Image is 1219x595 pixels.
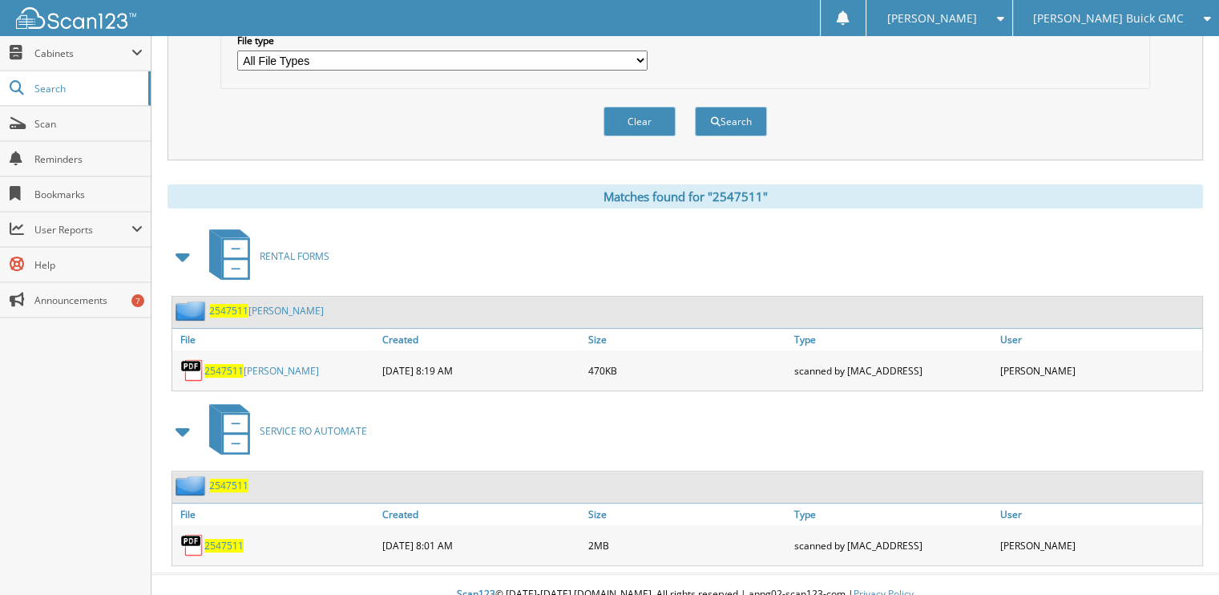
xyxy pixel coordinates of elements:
[34,152,143,166] span: Reminders
[584,504,790,525] a: Size
[378,354,584,387] div: [DATE] 8:19 AM
[790,504,996,525] a: Type
[260,424,367,438] span: SERVICE RO AUTOMATE
[204,364,319,378] a: 2547511[PERSON_NAME]
[204,539,244,552] a: 2547511
[378,329,584,350] a: Created
[34,47,131,60] span: Cabinets
[16,7,136,29] img: scan123-logo-white.svg
[204,364,244,378] span: 2547511
[172,504,378,525] a: File
[378,504,584,525] a: Created
[790,529,996,561] div: scanned by [MAC_ADDRESS]
[34,258,143,272] span: Help
[176,476,209,496] img: folder2.png
[996,329,1202,350] a: User
[1139,518,1219,595] iframe: Chat Widget
[996,354,1202,387] div: [PERSON_NAME]
[34,82,140,95] span: Search
[603,107,676,136] button: Clear
[34,223,131,237] span: User Reports
[209,304,324,318] a: 2547511[PERSON_NAME]
[172,329,378,350] a: File
[209,304,248,318] span: 2547511
[695,107,767,136] button: Search
[34,188,143,201] span: Bookmarks
[168,184,1203,208] div: Matches found for "2547511"
[886,14,976,23] span: [PERSON_NAME]
[131,294,144,307] div: 7
[176,301,209,321] img: folder2.png
[996,529,1202,561] div: [PERSON_NAME]
[996,504,1202,525] a: User
[237,34,648,47] label: File type
[378,529,584,561] div: [DATE] 8:01 AM
[34,293,143,307] span: Announcements
[790,329,996,350] a: Type
[34,117,143,131] span: Scan
[200,225,329,288] a: RENTAL FORMS
[180,533,204,557] img: PDF.png
[180,358,204,382] img: PDF.png
[1033,14,1184,23] span: [PERSON_NAME] Buick GMC
[584,529,790,561] div: 2MB
[200,399,367,463] a: SERVICE RO AUTOMATE
[584,354,790,387] div: 470KB
[584,329,790,350] a: Size
[790,354,996,387] div: scanned by [MAC_ADDRESS]
[260,249,329,263] span: RENTAL FORMS
[209,479,248,492] a: 2547511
